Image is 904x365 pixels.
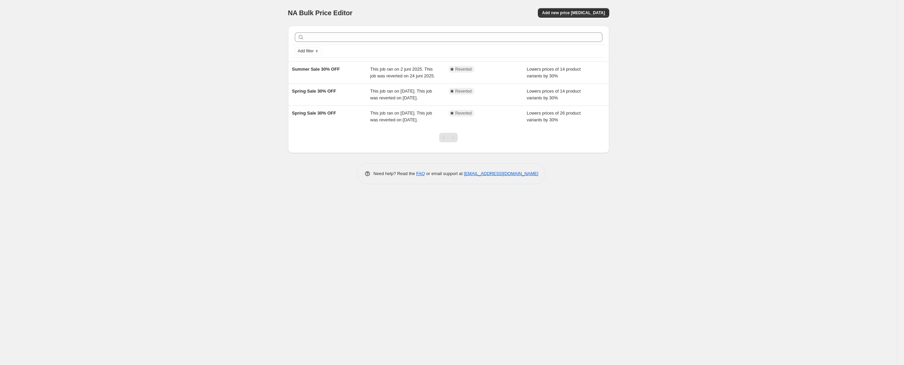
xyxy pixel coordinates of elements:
[527,111,581,122] span: Lowers prices of 26 product variants by 30%
[292,67,340,72] span: Summer Sale 30% OFF
[439,133,458,142] nav: Pagination
[370,67,435,78] span: This job ran on 2 juni 2025. This job was reverted on 24 juni 2025.
[416,171,425,176] a: FAQ
[295,47,322,55] button: Add filter
[542,10,605,16] span: Add new price [MEDICAL_DATA]
[455,89,472,94] span: Reverted
[464,171,538,176] a: [EMAIL_ADDRESS][DOMAIN_NAME]
[455,67,472,72] span: Reverted
[292,89,336,94] span: Spring Sale 30% OFF
[288,9,353,17] span: NA Bulk Price Editor
[292,111,336,116] span: Spring Sale 30% OFF
[527,67,581,78] span: Lowers prices of 14 product variants by 30%
[538,8,609,18] button: Add new price [MEDICAL_DATA]
[298,48,314,54] span: Add filter
[527,89,581,100] span: Lowers prices of 14 product variants by 30%
[425,171,464,176] span: or email support at
[374,171,417,176] span: Need help? Read the
[455,111,472,116] span: Reverted
[370,89,432,100] span: This job ran on [DATE]. This job was reverted on [DATE].
[370,111,432,122] span: This job ran on [DATE]. This job was reverted on [DATE].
